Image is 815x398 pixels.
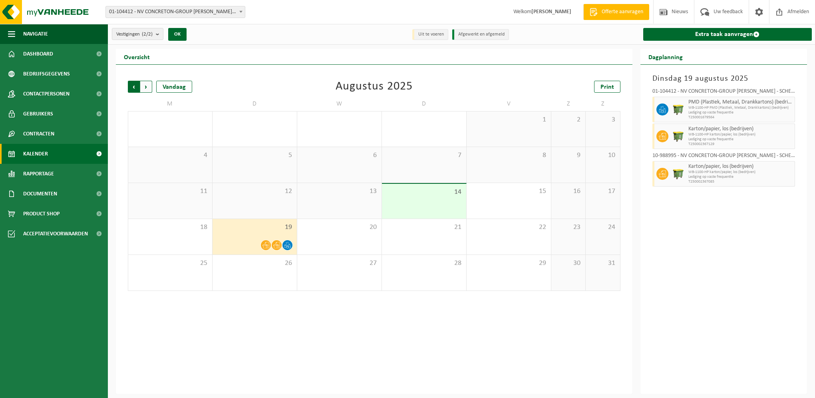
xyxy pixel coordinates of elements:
[128,97,213,111] td: M
[301,223,378,232] span: 20
[643,28,812,41] a: Extra taak aanvragen
[217,187,293,196] span: 12
[217,259,293,268] span: 26
[23,224,88,244] span: Acceptatievoorwaarden
[132,259,208,268] span: 25
[590,259,616,268] span: 31
[471,151,547,160] span: 8
[301,259,378,268] span: 27
[386,151,462,160] span: 7
[688,110,793,115] span: Lediging op vaste frequentie
[555,187,581,196] span: 16
[217,151,293,160] span: 5
[600,84,614,90] span: Print
[594,81,620,93] a: Print
[23,204,60,224] span: Product Shop
[471,259,547,268] span: 29
[551,97,586,111] td: Z
[112,28,163,40] button: Vestigingen(2/2)
[386,188,462,197] span: 14
[336,81,413,93] div: Augustus 2025
[23,184,57,204] span: Documenten
[688,179,793,184] span: T250002367085
[452,29,509,40] li: Afgewerkt en afgemeld
[688,126,793,132] span: Karton/papier, los (bedrijven)
[23,144,48,164] span: Kalender
[555,151,581,160] span: 9
[386,223,462,232] span: 21
[301,151,378,160] span: 6
[217,223,293,232] span: 19
[116,49,158,64] h2: Overzicht
[23,44,53,64] span: Dashboard
[586,97,620,111] td: Z
[688,132,793,137] span: WB-1100-HP karton/papier, los (bedrijven)
[688,137,793,142] span: Lediging op vaste frequentie
[652,73,795,85] h3: Dinsdag 19 augustus 2025
[301,187,378,196] span: 13
[382,97,467,111] td: D
[688,142,793,147] span: T250002367129
[688,105,793,110] span: WB-1100-HP PMD (Plastiek, Metaal, Drankkartons) (bedrijven)
[168,28,187,41] button: OK
[23,124,54,144] span: Contracten
[590,115,616,124] span: 3
[386,259,462,268] span: 28
[672,168,684,180] img: WB-1100-HPE-GN-51
[688,175,793,179] span: Lediging op vaste frequentie
[688,99,793,105] span: PMD (Plastiek, Metaal, Drankkartons) (bedrijven)
[23,164,54,184] span: Rapportage
[297,97,382,111] td: W
[688,115,793,120] span: T250001679564
[555,223,581,232] span: 23
[106,6,245,18] span: 01-104412 - NV CONCRETON-GROUP W.NAESSENS - SCHENDELBEKE
[471,187,547,196] span: 15
[640,49,691,64] h2: Dagplanning
[672,103,684,115] img: WB-1100-HPE-GN-50
[672,130,684,142] img: WB-1100-HPE-GN-51
[23,84,70,104] span: Contactpersonen
[471,115,547,124] span: 1
[467,97,551,111] td: V
[128,81,140,93] span: Vorige
[471,223,547,232] span: 22
[213,97,297,111] td: D
[412,29,448,40] li: Uit te voeren
[600,8,645,16] span: Offerte aanvragen
[652,89,795,97] div: 01-104412 - NV CONCRETON-GROUP [PERSON_NAME] - SCHENDELBEKE
[132,187,208,196] span: 11
[555,259,581,268] span: 30
[688,170,793,175] span: WB-1100-HP karton/papier, los (bedrijven)
[142,32,153,37] count: (2/2)
[583,4,649,20] a: Offerte aanvragen
[156,81,192,93] div: Vandaag
[555,115,581,124] span: 2
[23,64,70,84] span: Bedrijfsgegevens
[590,187,616,196] span: 17
[590,223,616,232] span: 24
[590,151,616,160] span: 10
[23,104,53,124] span: Gebruikers
[132,223,208,232] span: 18
[688,163,793,170] span: Karton/papier, los (bedrijven)
[652,153,795,161] div: 10-988995 - NV CONCRETON-GROUP [PERSON_NAME] - SCHENDELBEKE
[140,81,152,93] span: Volgende
[116,28,153,40] span: Vestigingen
[132,151,208,160] span: 4
[531,9,571,15] strong: [PERSON_NAME]
[23,24,48,44] span: Navigatie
